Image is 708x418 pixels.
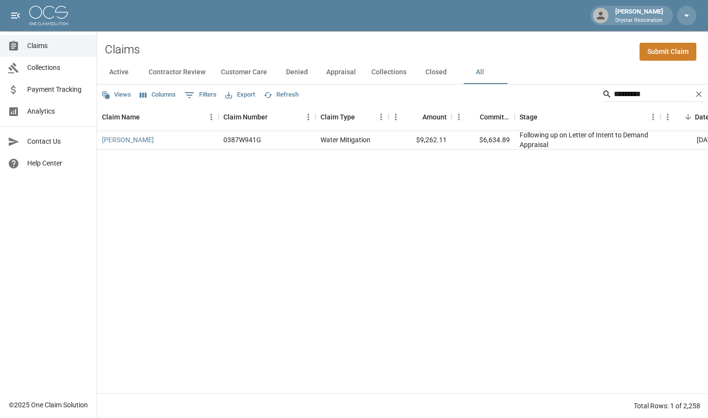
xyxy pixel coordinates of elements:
[646,110,660,124] button: Menu
[691,87,706,101] button: Clear
[319,61,364,84] button: Appraisal
[374,110,388,124] button: Menu
[219,103,316,131] div: Claim Number
[223,87,257,102] button: Export
[602,86,706,104] div: Search
[261,87,301,102] button: Refresh
[27,84,89,95] span: Payment Tracking
[97,103,219,131] div: Claim Name
[182,87,219,103] button: Show filters
[301,110,316,124] button: Menu
[409,110,422,124] button: Sort
[27,106,89,117] span: Analytics
[6,6,25,25] button: open drawer
[99,87,134,102] button: Views
[480,103,510,131] div: Committed Amount
[414,61,458,84] button: Closed
[9,400,88,410] div: © 2025 One Claim Solution
[105,43,140,57] h2: Claims
[515,103,660,131] div: Stage
[388,131,452,150] div: $9,262.11
[615,17,663,25] p: Drystar Restoration
[388,110,403,124] button: Menu
[355,110,369,124] button: Sort
[29,6,68,25] img: ocs-logo-white-transparent.png
[102,135,154,145] a: [PERSON_NAME]
[223,135,261,145] div: 0387W941G
[275,61,319,84] button: Denied
[611,7,667,24] div: [PERSON_NAME]
[520,103,538,131] div: Stage
[388,103,452,131] div: Amount
[458,61,502,84] button: All
[97,61,708,84] div: dynamic tabs
[538,110,551,124] button: Sort
[452,131,515,150] div: $6,634.89
[141,61,213,84] button: Contractor Review
[27,41,89,51] span: Claims
[102,103,140,131] div: Claim Name
[452,103,515,131] div: Committed Amount
[466,110,480,124] button: Sort
[634,401,700,411] div: Total Rows: 1 of 2,258
[520,130,656,150] div: Following up on Letter of Intent to Demand Appraisal
[223,103,268,131] div: Claim Number
[422,103,447,131] div: Amount
[316,103,388,131] div: Claim Type
[27,158,89,168] span: Help Center
[660,110,675,124] button: Menu
[452,110,466,124] button: Menu
[320,135,371,145] div: Water Mitigation
[140,110,153,124] button: Sort
[137,87,178,102] button: Select columns
[640,43,696,61] a: Submit Claim
[27,63,89,73] span: Collections
[320,103,355,131] div: Claim Type
[364,61,414,84] button: Collections
[97,61,141,84] button: Active
[213,61,275,84] button: Customer Care
[681,110,695,124] button: Sort
[268,110,281,124] button: Sort
[204,110,219,124] button: Menu
[27,136,89,147] span: Contact Us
